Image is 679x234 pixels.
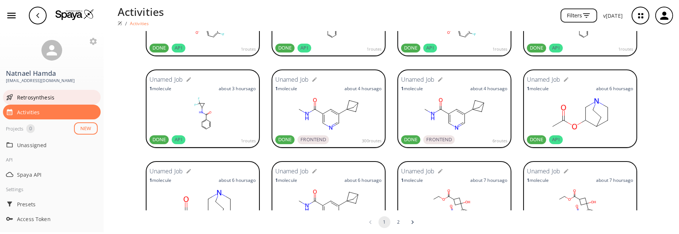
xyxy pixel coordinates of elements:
[527,85,530,92] strong: 1
[149,95,256,132] svg: O=C(NC1CC1(F)F)c1ccccc1
[172,136,185,143] span: API
[130,20,149,27] p: Activities
[527,136,547,143] span: DONE
[493,138,508,144] span: 6 routes
[149,167,183,176] h6: Unamed Job
[275,167,309,176] h6: Unamed Job
[596,85,633,92] p: about 6 hours ago
[603,12,623,20] p: v [DATE]
[149,177,152,183] strong: 1
[401,177,404,183] strong: 1
[6,124,23,133] div: Projects
[527,187,633,224] svg: CCOC(=O)C1CC(O)(c2cc(F)ccc2[N+](=O)[O-])C1
[527,44,547,52] span: DONE
[6,69,98,77] h3: Natnael Hamda
[401,187,508,224] svg: CCOC(=O)C1CC(O)(c2cc(F)ccc2[N+](=O)[O-])C1
[3,167,101,182] div: Spaya API
[401,177,423,183] p: molecule
[397,69,511,149] a: Unamed Job1moleculeabout 4 hoursagoDONEFRONTEND6routes
[362,138,381,144] span: 300 routes
[275,85,297,92] p: molecule
[596,177,633,183] p: about 7 hours ago
[149,85,152,92] strong: 1
[17,141,98,149] span: Unassigned
[74,122,98,135] button: NEW
[344,85,381,92] p: about 4 hours ago
[527,75,561,85] h6: Unamed Job
[393,216,404,228] button: Go to page 2
[344,177,381,183] p: about 6 hours ago
[275,95,382,132] svg: O=C(NC)C1=CC(C2(C3)CC3C2)=CN=C1
[219,85,256,92] p: about 3 hours ago
[527,177,530,183] strong: 1
[3,211,101,226] div: Access Token
[275,75,309,85] h6: Unamed Job
[363,216,420,228] nav: pagination navigation
[17,108,98,116] span: Activities
[125,20,127,27] li: /
[401,167,435,176] h6: Unamed Job
[3,197,101,211] div: Presets
[26,125,35,132] span: 0
[275,85,278,92] strong: 1
[149,75,183,85] h6: Unamed Job
[401,136,421,143] span: DONE
[527,167,561,176] h6: Unamed Job
[56,9,94,20] img: Logo Spaya
[527,177,549,183] p: molecule
[17,94,98,101] span: Retrosynthesis
[219,177,256,183] p: about 6 hours ago
[17,171,98,179] span: Spaya API
[241,46,256,52] span: 1 routes
[367,46,382,52] span: 1 routes
[272,69,386,149] a: Unamed Job1moleculeabout 4 hoursagoDONEFRONTEND300routes
[146,69,260,149] a: Unamed Job1moleculeabout 3 hoursagoDONEAPI1routes
[401,95,508,132] svg: O=C(NC)C1=CC(C2(C3)CC3C2)=CN=C1
[275,44,295,52] span: DONE
[118,4,164,20] p: Activities
[17,215,98,223] span: Access Token
[379,216,390,228] button: page 1
[493,46,508,52] span: 1 routes
[3,90,101,105] div: Retrosynthesis
[549,44,562,52] span: API
[523,69,637,149] a: Unamed Job1moleculeabout 6 hoursagoDONEAPI
[423,44,437,52] span: API
[298,136,329,143] span: FRONTEND
[3,105,101,119] div: Activities
[149,177,171,183] p: molecule
[401,44,421,52] span: DONE
[618,46,633,52] span: 1 routes
[401,75,435,85] h6: Unamed Job
[470,85,507,92] p: about 4 hours ago
[298,44,311,52] span: API
[470,177,507,183] p: about 7 hours ago
[527,85,549,92] p: molecule
[275,177,278,183] strong: 1
[527,95,633,132] svg: CC(=O)OC1CN2CCC1CC2
[423,136,455,143] span: FRONTEND
[401,85,423,92] p: molecule
[275,177,297,183] p: molecule
[3,138,101,152] div: Unassigned
[6,77,98,84] span: [EMAIL_ADDRESS][DOMAIN_NAME]
[149,85,171,92] p: molecule
[275,187,382,224] svg: CNC(=O)c1cncc(C23CC(C2)C3)c1
[241,138,256,144] span: 1 routes
[149,44,169,52] span: DONE
[561,9,597,23] button: Filters
[118,21,122,26] img: Spaya logo
[275,136,295,143] span: DONE
[549,136,562,143] span: API
[407,216,419,228] button: Go to next page
[149,136,169,143] span: DONE
[17,200,98,208] span: Presets
[172,44,185,52] span: API
[401,85,404,92] strong: 1
[149,187,256,224] svg: CC(=O)OC1CN2CCC1CC2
